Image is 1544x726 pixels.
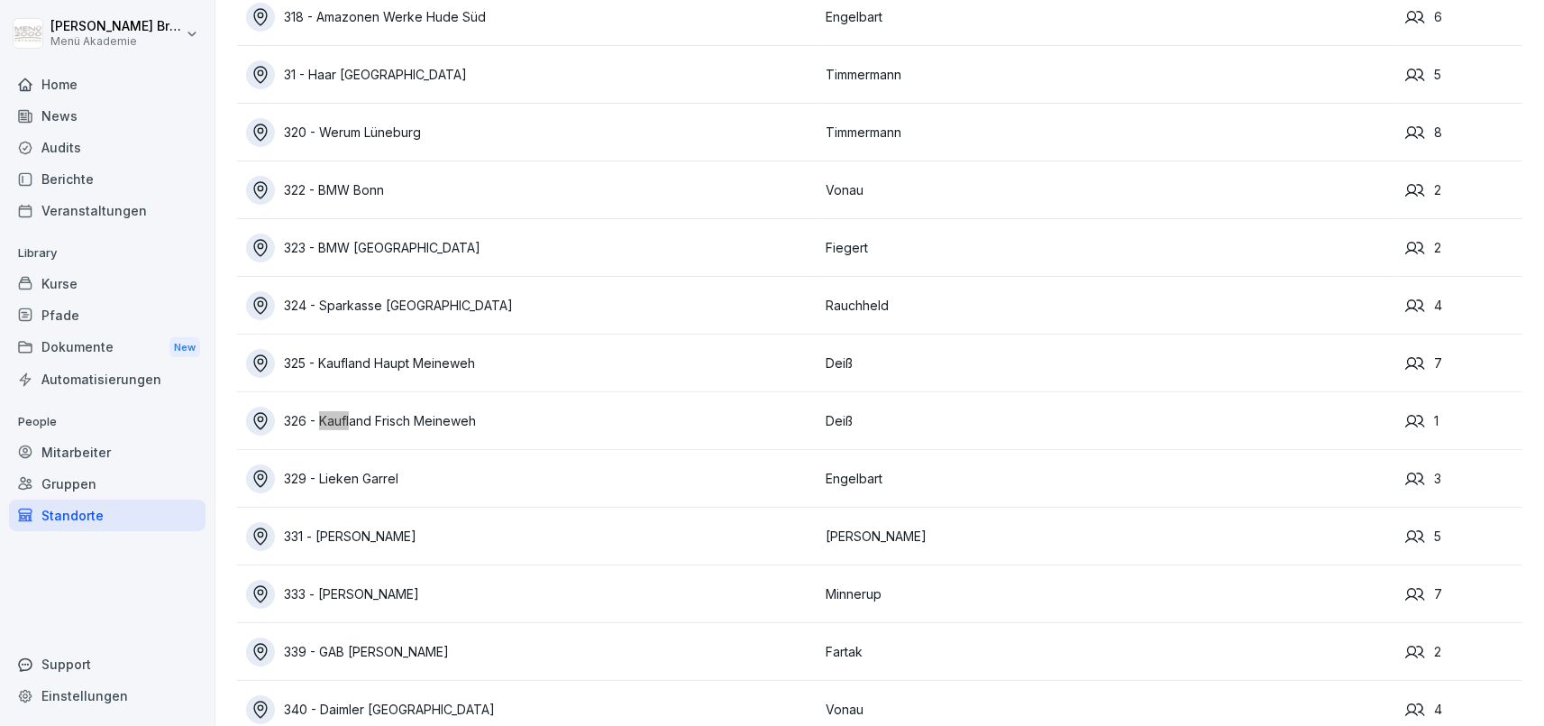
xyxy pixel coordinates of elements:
[1405,123,1522,142] div: 8
[1405,700,1522,720] div: 4
[1405,7,1522,27] div: 6
[246,118,817,147] a: 320 - Werum Lüneburg
[1405,469,1522,489] div: 3
[9,69,206,100] a: Home
[9,239,206,268] p: Library
[1405,296,1522,316] div: 4
[1405,238,1522,258] div: 2
[817,392,1396,450] td: Deiß
[1405,642,1522,662] div: 2
[246,695,817,724] a: 340 - Daimler [GEOGRAPHIC_DATA]
[817,335,1396,392] td: Deiß
[9,437,206,468] a: Mitarbeiter
[246,60,817,89] a: 31 - Haar [GEOGRAPHIC_DATA]
[9,680,206,712] a: Einstellungen
[9,331,206,364] a: DokumenteNew
[817,508,1396,565] td: [PERSON_NAME]
[246,291,817,320] a: 324 - Sparkasse [GEOGRAPHIC_DATA]
[246,638,817,666] a: 339 - GAB [PERSON_NAME]
[817,46,1396,104] td: Timmermann
[817,565,1396,623] td: Minnerup
[9,331,206,364] div: Dokumente
[817,219,1396,277] td: Fiegert
[9,195,206,226] a: Veranstaltungen
[9,468,206,500] a: Gruppen
[246,234,817,262] a: 323 - BMW [GEOGRAPHIC_DATA]
[246,464,817,493] a: 329 - Lieken Garrel
[817,450,1396,508] td: Engelbart
[169,337,200,358] div: New
[246,522,817,551] a: 331 - [PERSON_NAME]
[50,19,182,34] p: [PERSON_NAME] Bruns
[1405,65,1522,85] div: 5
[1405,180,1522,200] div: 2
[9,408,206,437] p: People
[246,580,817,609] a: 333 - [PERSON_NAME]
[817,623,1396,681] td: Fartak
[50,35,182,48] p: Menü Akademie
[1405,411,1522,431] div: 1
[9,100,206,132] a: News
[817,104,1396,161] td: Timmermann
[9,363,206,395] a: Automatisierungen
[1405,354,1522,373] div: 7
[1405,584,1522,604] div: 7
[817,277,1396,335] td: Rauchheld
[1405,527,1522,547] div: 5
[817,161,1396,219] td: Vonau
[9,163,206,195] a: Berichte
[9,299,206,331] a: Pfade
[9,500,206,531] a: Standorte
[246,407,817,436] a: 326 - Kaufland Frisch Meineweh
[246,349,817,378] a: 325 - Kaufland Haupt Meineweh
[9,132,206,163] a: Audits
[9,648,206,680] div: Support
[246,176,817,205] a: 322 - BMW Bonn
[246,3,817,32] a: 318 - Amazonen Werke Hude Süd
[9,268,206,299] a: Kurse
